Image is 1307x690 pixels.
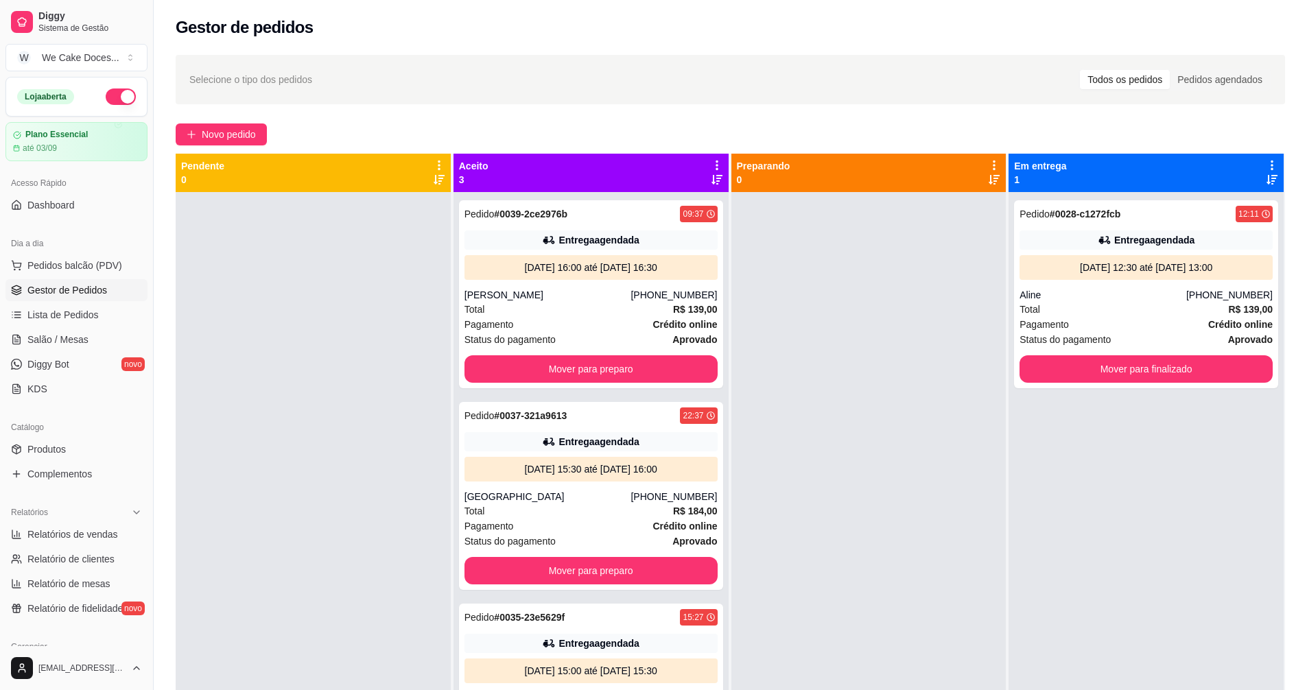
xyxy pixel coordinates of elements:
[38,10,142,23] span: Diggy
[1020,209,1050,219] span: Pedido
[27,259,122,272] span: Pedidos balcão (PDV)
[27,602,123,615] span: Relatório de fidelidade
[5,438,148,460] a: Produtos
[1228,304,1273,315] strong: R$ 139,00
[38,23,142,34] span: Sistema de Gestão
[5,378,148,400] a: KDS
[652,521,717,532] strong: Crédito online
[5,573,148,595] a: Relatório de mesas
[459,159,488,173] p: Aceito
[494,410,567,421] strong: # 0037-321a9613
[1025,261,1267,274] div: [DATE] 12:30 até [DATE] 13:00
[1208,319,1273,330] strong: Crédito online
[464,410,495,421] span: Pedido
[1020,302,1040,317] span: Total
[27,308,99,322] span: Lista de Pedidos
[1186,288,1273,302] div: [PHONE_NUMBER]
[42,51,119,64] div: We Cake Doces ...
[5,463,148,485] a: Complementos
[17,51,31,64] span: W
[470,664,712,678] div: [DATE] 15:00 até [DATE] 15:30
[27,577,110,591] span: Relatório de mesas
[558,233,639,247] div: Entrega agendada
[1020,317,1069,332] span: Pagamento
[683,410,703,421] div: 22:37
[5,652,148,685] button: [EMAIL_ADDRESS][DOMAIN_NAME]
[5,122,148,161] a: Plano Essencialaté 03/09
[494,612,565,623] strong: # 0035-23e5629f
[187,130,196,139] span: plus
[558,637,639,650] div: Entrega agendada
[181,173,224,187] p: 0
[27,283,107,297] span: Gestor de Pedidos
[5,5,148,38] a: DiggySistema de Gestão
[1014,159,1066,173] p: Em entrega
[470,261,712,274] div: [DATE] 16:00 até [DATE] 16:30
[5,329,148,350] a: Salão / Mesas
[11,507,48,518] span: Relatórios
[652,319,717,330] strong: Crédito online
[464,534,556,549] span: Status do pagamento
[683,612,703,623] div: 15:27
[631,288,717,302] div: [PHONE_NUMBER]
[1020,332,1111,347] span: Status do pagamento
[27,382,47,396] span: KDS
[1050,209,1121,219] strong: # 0028-c1272fcb
[464,302,485,317] span: Total
[737,159,790,173] p: Preparando
[5,304,148,326] a: Lista de Pedidos
[464,355,718,383] button: Mover para preparo
[5,523,148,545] a: Relatórios de vendas
[464,332,556,347] span: Status do pagamento
[27,467,92,481] span: Complementos
[181,159,224,173] p: Pendente
[176,123,267,145] button: Novo pedido
[27,527,118,541] span: Relatórios de vendas
[5,194,148,216] a: Dashboard
[683,209,703,219] div: 09:37
[5,44,148,71] button: Select a team
[106,88,136,105] button: Alterar Status
[1228,334,1273,345] strong: aprovado
[5,416,148,438] div: Catálogo
[27,552,115,566] span: Relatório de clientes
[38,663,126,674] span: [EMAIL_ADDRESS][DOMAIN_NAME]
[27,357,69,371] span: Diggy Bot
[464,503,485,519] span: Total
[5,548,148,570] a: Relatório de clientes
[5,254,148,276] button: Pedidos balcão (PDV)
[1020,355,1273,383] button: Mover para finalizado
[23,143,57,154] article: até 03/09
[5,279,148,301] a: Gestor de Pedidos
[737,173,790,187] p: 0
[673,304,718,315] strong: R$ 139,00
[5,172,148,194] div: Acesso Rápido
[5,597,148,619] a: Relatório de fidelidadenovo
[494,209,567,219] strong: # 0039-2ce2976b
[1020,288,1186,302] div: Aline
[1170,70,1270,89] div: Pedidos agendados
[459,173,488,187] p: 3
[464,557,718,584] button: Mover para preparo
[176,16,314,38] h2: Gestor de pedidos
[5,636,148,658] div: Gerenciar
[464,490,631,503] div: [GEOGRAPHIC_DATA]
[672,334,717,345] strong: aprovado
[464,612,495,623] span: Pedido
[631,490,717,503] div: [PHONE_NUMBER]
[27,333,89,346] span: Salão / Mesas
[464,519,514,534] span: Pagamento
[464,317,514,332] span: Pagamento
[470,462,712,476] div: [DATE] 15:30 até [DATE] 16:00
[1080,70,1170,89] div: Todos os pedidos
[27,198,75,212] span: Dashboard
[189,72,312,87] span: Selecione o tipo dos pedidos
[673,505,718,516] strong: R$ 184,00
[25,130,88,140] article: Plano Essencial
[464,209,495,219] span: Pedido
[1114,233,1194,247] div: Entrega agendada
[5,353,148,375] a: Diggy Botnovo
[17,89,74,104] div: Loja aberta
[672,536,717,547] strong: aprovado
[558,435,639,449] div: Entrega agendada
